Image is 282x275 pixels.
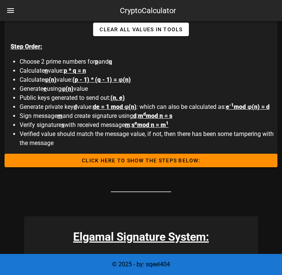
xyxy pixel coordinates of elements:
[133,112,136,119] span: d
[20,102,277,112] li: Generate private key value: : which can also be calculated as:
[20,66,277,75] li: Calculate value:
[20,75,277,84] li: Calculate value:
[20,93,277,102] li: Public keys generated to send out:
[43,85,47,92] span: e
[61,85,74,92] span: φ(n)
[20,121,277,130] li: Verify signature with received message :
[95,58,98,65] span: p
[20,84,277,93] li: Generate using value
[44,76,57,83] span: φ(n)
[109,58,112,65] span: q
[24,228,258,245] h3: Elgamal Signature System:
[138,112,172,119] span: m mod n = s
[20,57,277,66] li: Choose 2 prime numbers for and
[135,121,137,126] sup: e
[74,103,77,110] span: d
[99,26,182,32] span: Clear all Values in Tools
[20,112,277,121] li: Sign message and create signature using :
[166,121,169,126] sup: 1
[57,112,63,119] span: m
[93,103,136,110] span: de = 1 mod φ(n)
[61,121,64,128] span: s
[226,103,269,110] span: e mod φ(n) = d
[20,130,277,148] li: Verified value should match the message value, if not, then there has been some tampering with th...
[110,94,125,101] span: (n, e)
[5,154,277,167] button: Click HERE to Show the Steps Below:
[120,5,176,16] div: CryptoCalculator
[11,157,271,163] span: Click HERE to Show the Steps Below:
[132,121,169,128] span: s mod n = m
[64,67,86,74] span: p * q = n
[72,76,130,83] span: (p - 1) * (q - 1) = φ(n)
[112,261,170,268] span: © 2025 - by: sqeel404
[229,102,234,108] sup: -1
[93,23,189,36] button: Clear all Values in Tools
[11,42,277,51] p: Step Order:
[2,2,20,20] button: nav-menu-toggle
[44,67,48,74] span: n
[143,112,146,117] sup: d
[125,121,130,128] span: m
